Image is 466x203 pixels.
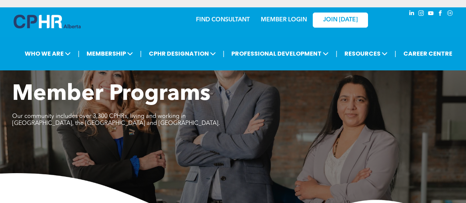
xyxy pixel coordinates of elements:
[147,47,218,60] span: CPHR DESIGNATION
[261,17,307,23] a: MEMBER LOGIN
[223,46,225,61] li: |
[446,9,454,19] a: Social network
[408,9,416,19] a: linkedin
[14,15,81,28] img: A blue and white logo for cp alberta
[12,83,210,105] span: Member Programs
[427,9,435,19] a: youtube
[417,9,425,19] a: instagram
[84,47,135,60] span: MEMBERSHIP
[78,46,80,61] li: |
[395,46,396,61] li: |
[140,46,142,61] li: |
[437,9,445,19] a: facebook
[401,47,455,60] a: CAREER CENTRE
[22,47,73,60] span: WHO WE ARE
[229,47,331,60] span: PROFESSIONAL DEVELOPMENT
[342,47,390,60] span: RESOURCES
[336,46,337,61] li: |
[313,13,368,28] a: JOIN [DATE]
[196,17,250,23] a: FIND CONSULTANT
[12,113,220,126] span: Our community includes over 3,300 CPHRs, living and working in [GEOGRAPHIC_DATA], the [GEOGRAPHIC...
[323,17,358,24] span: JOIN [DATE]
